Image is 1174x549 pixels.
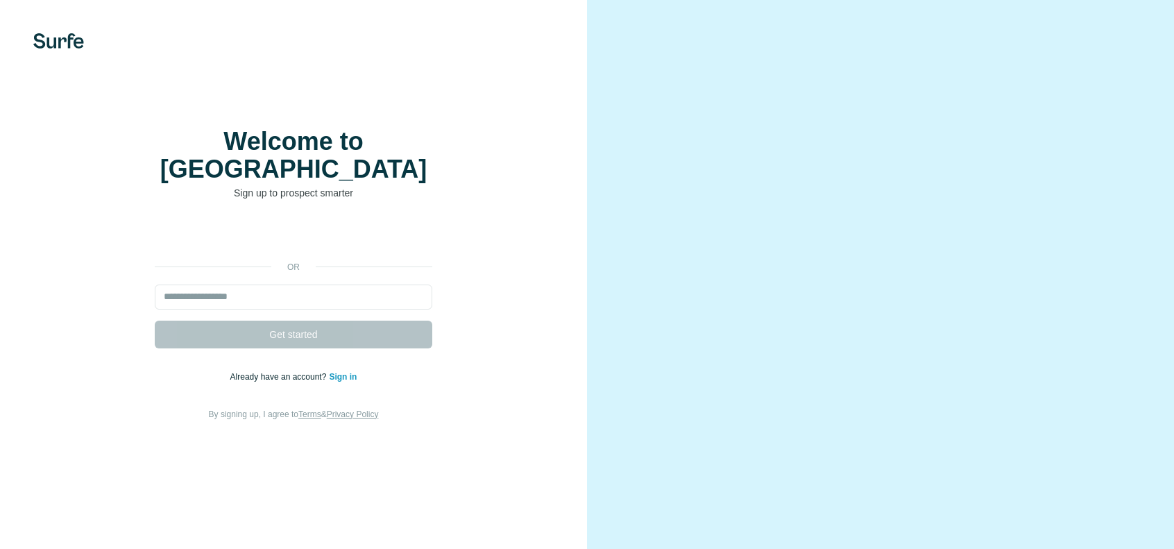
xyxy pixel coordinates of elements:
[209,409,379,419] span: By signing up, I agree to &
[155,186,432,200] p: Sign up to prospect smarter
[230,372,330,382] span: Already have an account?
[298,409,321,419] a: Terms
[155,128,432,183] h1: Welcome to [GEOGRAPHIC_DATA]
[329,372,357,382] a: Sign in
[327,409,379,419] a: Privacy Policy
[148,221,439,251] iframe: Sign in with Google Button
[271,261,316,273] p: or
[33,33,84,49] img: Surfe's logo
